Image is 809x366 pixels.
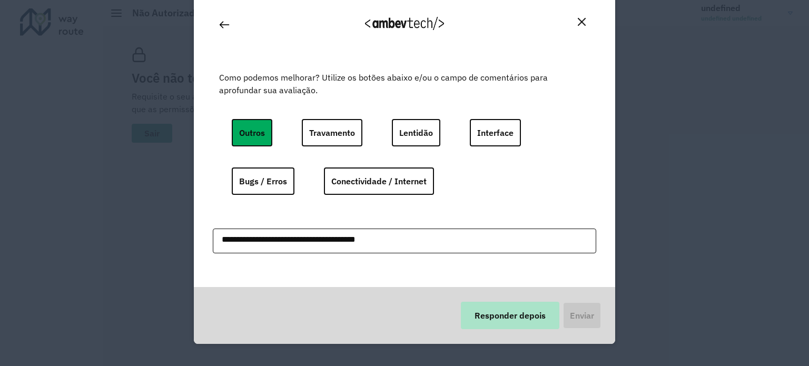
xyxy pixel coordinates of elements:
img: Back [219,19,230,30]
button: Lentidão [392,119,440,146]
button: Interface [470,119,521,146]
button: Travamento [302,119,362,146]
button: Responder depois [461,302,559,329]
button: Outros [232,119,272,146]
button: Close [574,14,590,30]
img: Close [578,18,586,26]
label: Como podemos melhorar? Utilize os botões abaixo e/ou o campo de comentários para aprofundar sua a... [213,71,596,96]
button: Bugs / Erros [232,167,294,195]
img: Logo Ambevtech [365,17,444,30]
button: Conectividade / Internet [324,167,434,195]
